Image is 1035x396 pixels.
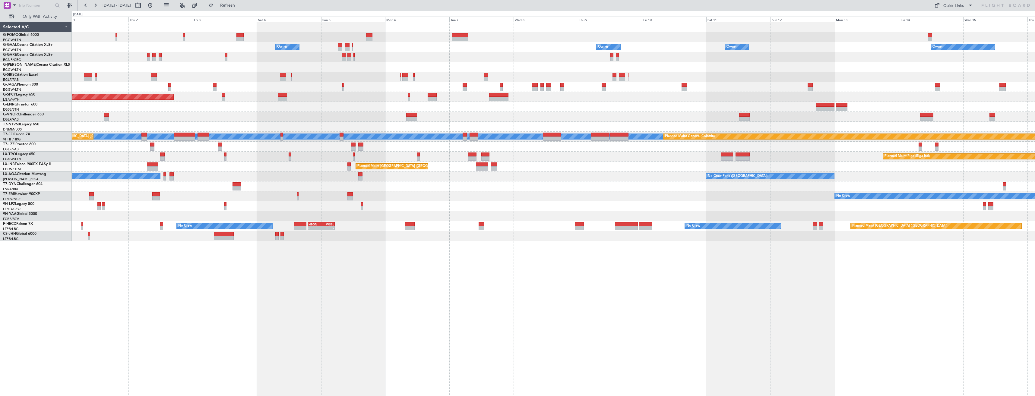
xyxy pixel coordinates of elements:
[686,222,700,231] div: No Crew
[3,202,34,206] a: 9H-LPZLegacy 500
[3,192,40,196] a: T7-EMIHawker 900XP
[321,226,334,230] div: -
[852,222,947,231] div: Planned Maint [GEOGRAPHIC_DATA] ([GEOGRAPHIC_DATA])
[3,53,17,57] span: G-GARE
[3,133,30,136] a: T7-FFIFalcon 7X
[642,17,706,22] div: Fri 10
[3,222,33,226] a: F-HECDFalcon 7X
[3,172,17,176] span: LX-AOA
[3,133,14,136] span: T7-FFI
[3,53,53,57] a: G-GARECessna Citation XLS+
[943,3,964,9] div: Quick Links
[18,1,53,10] input: Trip Number
[899,17,963,22] div: Tue 14
[3,162,15,166] span: LX-INB
[31,132,126,141] div: Planned Maint [GEOGRAPHIC_DATA] ([GEOGRAPHIC_DATA])
[3,63,70,67] a: G-[PERSON_NAME]Cessna Citation XLS
[3,83,38,86] a: G-JAGAPhenom 300
[578,17,642,22] div: Thu 9
[73,12,83,17] div: [DATE]
[3,127,22,132] a: DNMM/LOS
[3,152,16,156] span: LX-TRO
[385,17,449,22] div: Mon 6
[3,237,19,241] a: LFPB/LBG
[3,87,21,92] a: EGGW/LTN
[309,226,321,230] div: -
[16,14,64,19] span: Only With Activity
[3,207,21,211] a: LFMD/CEQ
[128,17,193,22] div: Thu 2
[3,192,15,196] span: T7-EMI
[178,222,192,231] div: No Crew
[3,177,39,181] a: [PERSON_NAME]/QSA
[3,167,21,171] a: EDLW/DTM
[3,212,17,216] span: 9H-YAA
[3,137,21,142] a: VHHH/HKG
[3,232,36,236] a: CS-JHHGlobal 6000
[3,232,16,236] span: CS-JHH
[3,77,19,82] a: EGLF/FAB
[885,152,930,161] div: Planned Maint Riga (Riga Intl)
[665,132,715,141] div: Planned Maint Geneva (Cointrin)
[3,182,17,186] span: T7-DYN
[3,217,19,221] a: FCBB/BZV
[726,42,737,52] div: Owner
[206,1,242,10] button: Refresh
[257,17,321,22] div: Sat 4
[277,42,287,52] div: Owner
[3,73,38,77] a: G-SIRSCitation Excel
[3,117,19,122] a: EGLF/FAB
[836,192,850,201] div: No Crew
[357,162,452,171] div: Planned Maint [GEOGRAPHIC_DATA] ([GEOGRAPHIC_DATA])
[3,227,19,231] a: LFPB/LBG
[3,33,18,37] span: G-FOMO
[103,3,131,8] span: [DATE] - [DATE]
[963,17,1027,22] div: Wed 15
[3,33,39,37] a: G-FOMOGlobal 6000
[514,17,578,22] div: Wed 8
[64,17,128,22] div: Wed 1
[321,222,334,226] div: WSSL
[3,222,16,226] span: F-HECD
[3,212,37,216] a: 9H-YAAGlobal 5000
[3,48,21,52] a: EGGW/LTN
[3,162,51,166] a: LX-INBFalcon 900EX EASy II
[309,222,321,226] div: HEGN
[3,93,16,96] span: G-SPCY
[771,17,835,22] div: Sun 12
[3,43,53,47] a: G-GAALCessna Citation XLS+
[3,83,17,86] span: G-JAGA
[321,17,385,22] div: Sun 5
[3,123,20,126] span: T7-N1960
[835,17,899,22] div: Mon 13
[193,17,257,22] div: Fri 3
[3,113,18,116] span: G-VNOR
[931,1,976,10] button: Quick Links
[932,42,943,52] div: Owner
[3,103,17,106] span: G-ENRG
[708,172,768,181] div: No Crew Paris ([GEOGRAPHIC_DATA])
[3,157,21,162] a: EGGW/LTN
[3,202,15,206] span: 9H-LPZ
[3,187,18,191] a: EVRA/RIX
[3,73,14,77] span: G-SIRS
[706,17,771,22] div: Sat 11
[3,97,19,102] a: LGAV/ATH
[3,113,44,116] a: G-VNORChallenger 650
[3,103,37,106] a: G-ENRGPraetor 600
[3,123,39,126] a: T7-N1960Legacy 650
[3,68,21,72] a: EGGW/LTN
[449,17,514,22] div: Tue 7
[598,42,608,52] div: Owner
[3,152,35,156] a: LX-TROLegacy 650
[215,3,240,8] span: Refresh
[3,38,21,42] a: EGGW/LTN
[3,143,36,146] a: T7-LZZIPraetor 600
[3,107,19,112] a: EGSS/STN
[3,63,36,67] span: G-[PERSON_NAME]
[3,58,21,62] a: EGNR/CEG
[3,197,21,201] a: LFMN/NCE
[3,172,46,176] a: LX-AOACitation Mustang
[3,182,43,186] a: T7-DYNChallenger 604
[3,43,17,47] span: G-GAAL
